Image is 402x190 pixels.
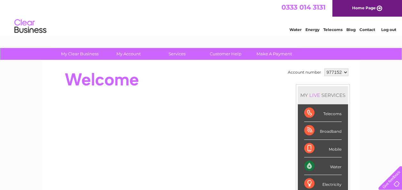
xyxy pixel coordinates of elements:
[304,140,342,157] div: Mobile
[305,27,319,32] a: Energy
[298,86,348,104] div: MY SERVICES
[304,157,342,175] div: Water
[53,48,106,60] a: My Clear Business
[199,48,252,60] a: Customer Help
[308,92,321,98] div: LIVE
[50,4,352,31] div: Clear Business is a trading name of Verastar Limited (registered in [GEOGRAPHIC_DATA] No. 3667643...
[151,48,203,60] a: Services
[286,67,323,78] td: Account number
[304,122,342,139] div: Broadband
[359,27,375,32] a: Contact
[102,48,155,60] a: My Account
[14,17,47,36] img: logo.png
[304,104,342,122] div: Telecoms
[381,27,396,32] a: Log out
[248,48,301,60] a: Make A Payment
[289,27,302,32] a: Water
[281,3,326,11] a: 0333 014 3131
[346,27,356,32] a: Blog
[323,27,343,32] a: Telecoms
